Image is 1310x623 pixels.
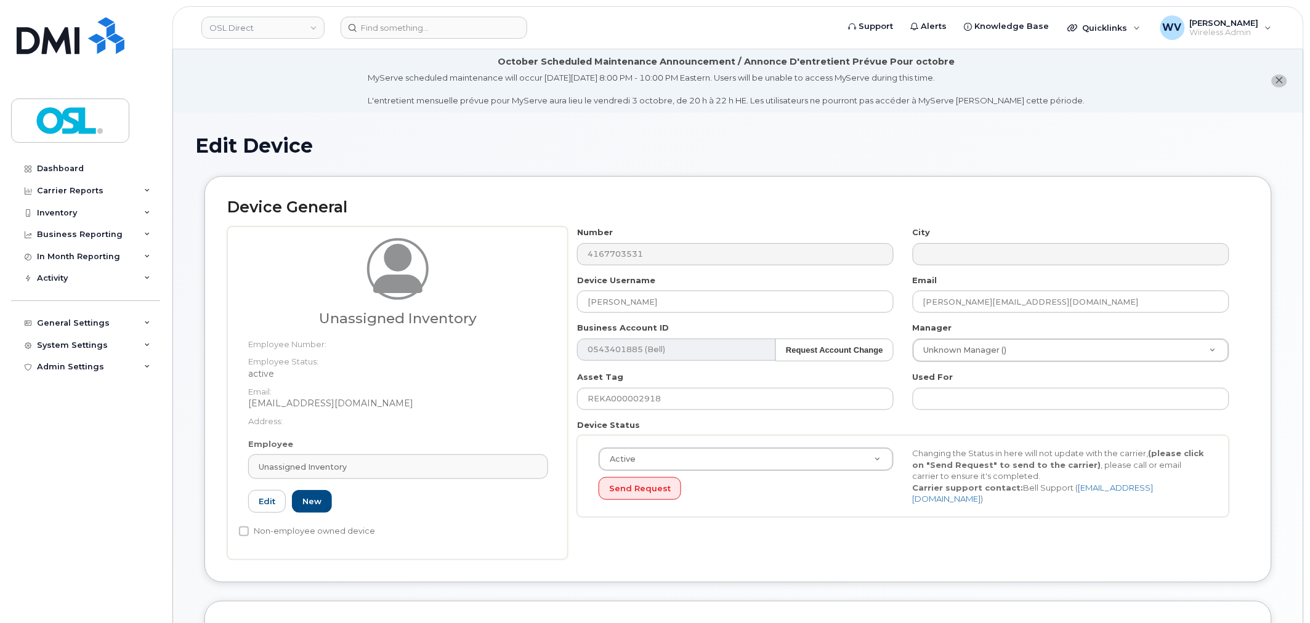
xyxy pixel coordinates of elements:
[248,368,548,380] dd: active
[912,483,1153,504] a: [EMAIL_ADDRESS][DOMAIN_NAME]
[577,419,640,431] label: Device Status
[248,397,548,409] dd: [EMAIL_ADDRESS][DOMAIN_NAME]
[912,483,1023,492] strong: Carrier support contact:
[248,438,293,450] label: Employee
[248,350,548,368] dt: Employee Status:
[248,332,548,350] dt: Employee Number:
[248,380,548,398] dt: Email:
[913,275,937,286] label: Email
[916,345,1007,356] span: Unknown Manager ()
[913,227,931,238] label: City
[248,454,548,479] a: Unassigned Inventory
[602,454,636,465] span: Active
[775,339,894,361] button: Request Account Change
[248,311,548,326] h3: Unassigned Inventory
[259,461,347,473] span: Unassigned Inventory
[227,199,1249,216] h2: Device General
[239,526,249,536] input: Non-employee owned device
[913,322,952,334] label: Manager
[248,409,548,427] dt: Address:
[577,322,669,334] label: Business Account ID
[498,55,955,68] div: October Scheduled Maintenance Announcement / Annonce D'entretient Prévue Pour octobre
[913,371,953,383] label: Used For
[292,490,332,513] a: New
[1272,74,1287,87] button: close notification
[195,135,1281,156] h1: Edit Device
[577,275,655,286] label: Device Username
[248,490,286,513] a: Edit
[239,524,375,539] label: Non-employee owned device
[913,339,1229,361] a: Unknown Manager ()
[599,448,893,470] a: Active
[903,448,1216,505] div: Changing the Status in here will not update with the carrier, , please call or email carrier to e...
[912,448,1204,470] strong: (please click on "Send Request" to send to the carrier)
[368,72,1085,107] div: MyServe scheduled maintenance will occur [DATE][DATE] 8:00 PM - 10:00 PM Eastern. Users will be u...
[599,477,681,500] button: Send Request
[786,345,883,355] strong: Request Account Change
[577,227,613,238] label: Number
[577,371,623,383] label: Asset Tag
